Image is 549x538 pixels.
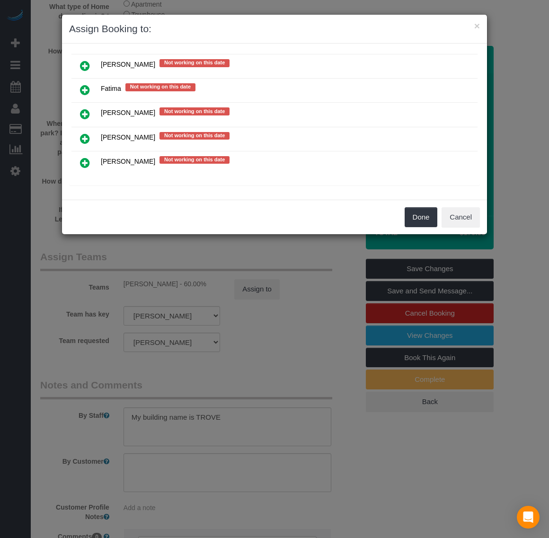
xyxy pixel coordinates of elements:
span: Not working on this date [159,59,230,67]
span: Not working on this date [159,132,230,140]
span: Not working on this date [125,83,195,91]
span: Not working on this date [159,107,230,115]
div: Open Intercom Messenger [517,506,540,529]
h3: Assign Booking to: [69,22,480,36]
span: [PERSON_NAME] [101,133,155,141]
span: Fatima [101,85,121,93]
span: [PERSON_NAME] [101,109,155,117]
button: Done [405,207,438,227]
button: Cancel [442,207,480,227]
span: [PERSON_NAME] [101,158,155,165]
button: × [474,21,480,31]
span: [PERSON_NAME] [101,61,155,69]
span: Not working on this date [159,156,230,164]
